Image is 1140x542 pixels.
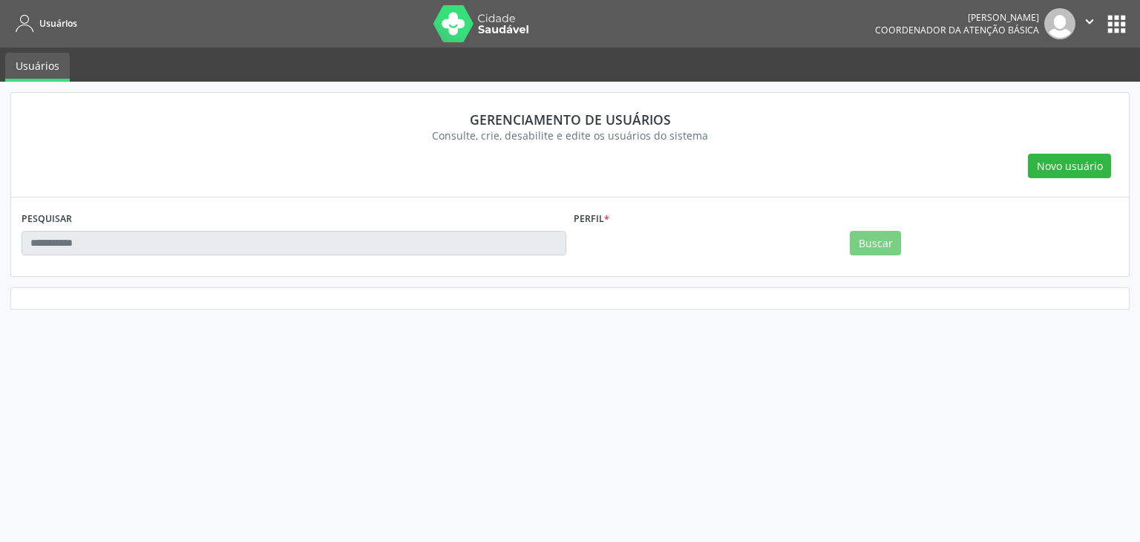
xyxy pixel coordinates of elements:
button: Novo usuário [1028,154,1111,179]
div: [PERSON_NAME] [875,11,1039,24]
label: Perfil [574,208,609,231]
button:  [1075,8,1104,39]
i:  [1081,13,1098,30]
span: Usuários [39,17,77,30]
a: Usuários [10,11,77,36]
span: Coordenador da Atenção Básica [875,24,1039,36]
span: Novo usuário [1037,158,1103,174]
div: Gerenciamento de usuários [32,111,1108,128]
a: Usuários [5,53,70,82]
button: apps [1104,11,1130,37]
label: PESQUISAR [22,208,72,231]
button: Buscar [850,231,901,256]
img: img [1044,8,1075,39]
div: Consulte, crie, desabilite e edite os usuários do sistema [32,128,1108,143]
